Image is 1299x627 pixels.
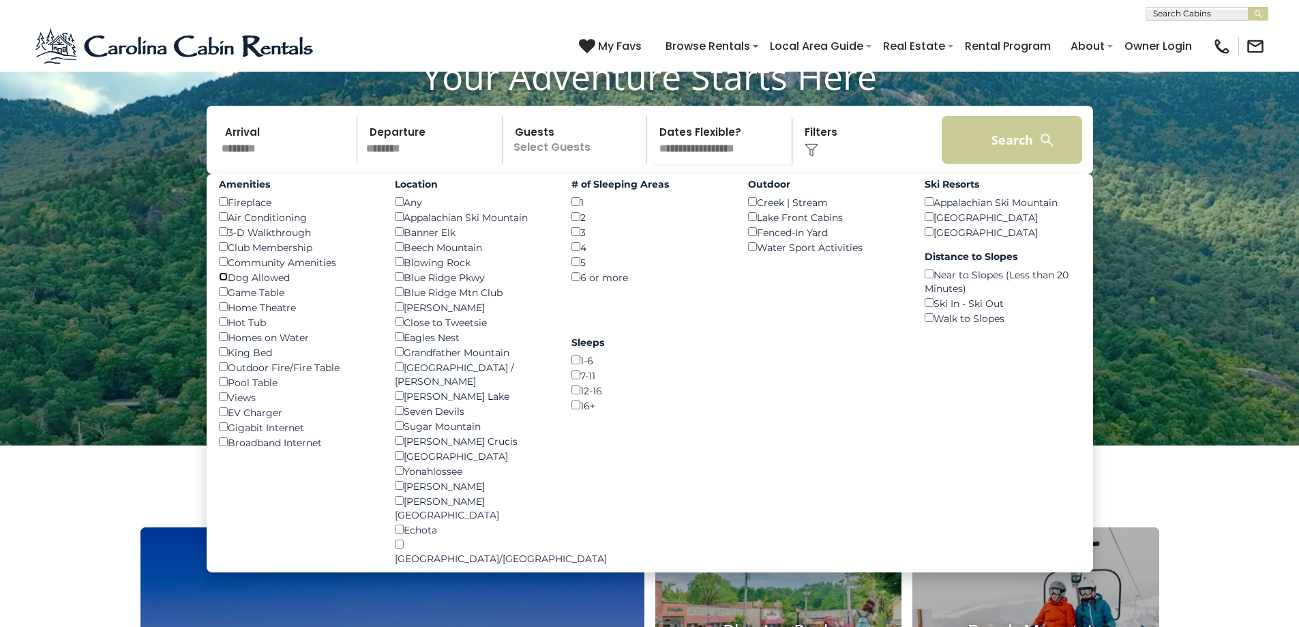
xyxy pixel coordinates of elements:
[571,383,728,398] div: 12-16
[219,435,375,450] div: Broadband Internet
[571,368,728,383] div: 7-11
[395,254,551,269] div: Blowing Rock
[925,224,1081,239] div: [GEOGRAPHIC_DATA]
[925,209,1081,224] div: [GEOGRAPHIC_DATA]
[219,269,375,285] div: Dog Allowed
[395,463,551,478] div: Yonahlossee
[34,26,317,67] img: Blue-2.png
[395,330,551,345] div: Eagles Nest
[925,177,1081,191] label: Ski Resorts
[571,353,728,368] div: 1-6
[395,478,551,493] div: [PERSON_NAME]
[395,403,551,418] div: Seven Devils
[395,315,551,330] div: Close to Tweetsie
[925,267,1081,295] div: Near to Slopes (Less than 20 Minutes)
[1039,132,1056,149] img: search-regular-white.png
[395,209,551,224] div: Appalachian Ski Mountain
[958,34,1058,58] a: Rental Program
[507,116,647,164] p: Select Guests
[805,143,818,157] img: filter--v1.png
[395,418,551,433] div: Sugar Mountain
[395,493,551,522] div: [PERSON_NAME][GEOGRAPHIC_DATA]
[1246,37,1265,56] img: mail-regular-black.png
[395,433,551,448] div: [PERSON_NAME] Crucis
[571,398,728,413] div: 16+
[571,194,728,209] div: 1
[748,224,904,239] div: Fenced-In Yard
[219,300,375,315] div: Home Theatre
[925,310,1081,325] div: Walk to Slopes
[571,209,728,224] div: 2
[395,285,551,300] div: Blue Ridge Mtn Club
[1212,37,1231,56] img: phone-regular-black.png
[659,34,757,58] a: Browse Rentals
[571,269,728,285] div: 6 or more
[942,116,1083,164] button: Search
[395,224,551,239] div: Banner Elk
[598,38,642,55] span: My Favs
[219,390,375,405] div: Views
[219,224,375,239] div: 3-D Walkthrough
[1064,34,1111,58] a: About
[395,177,551,191] label: Location
[219,375,375,390] div: Pool Table
[138,480,1161,527] h3: Select Your Destination
[1118,34,1199,58] a: Owner Login
[219,420,375,435] div: Gigabit Internet
[219,345,375,360] div: King Bed
[219,209,375,224] div: Air Conditioning
[925,295,1081,310] div: Ski In - Ski Out
[395,522,551,537] div: Echota
[925,250,1081,263] label: Distance to Slopes
[395,269,551,285] div: Blue Ridge Pkwy
[763,34,870,58] a: Local Area Guide
[219,405,375,420] div: EV Charger
[748,239,904,254] div: Water Sport Activities
[395,300,551,315] div: [PERSON_NAME]
[748,209,904,224] div: Lake Front Cabins
[219,330,375,345] div: Homes on Water
[748,194,904,209] div: Creek | Stream
[395,194,551,209] div: Any
[395,239,551,254] div: Beech Mountain
[395,345,551,360] div: Grandfather Mountain
[219,315,375,330] div: Hot Tub
[876,34,952,58] a: Real Estate
[571,239,728,254] div: 4
[748,177,904,191] label: Outdoor
[571,336,728,349] label: Sleeps
[10,55,1289,98] h1: Your Adventure Starts Here
[571,254,728,269] div: 5
[395,388,551,403] div: [PERSON_NAME] Lake
[395,537,551,566] div: [GEOGRAPHIC_DATA]/[GEOGRAPHIC_DATA]
[571,224,728,239] div: 3
[925,194,1081,209] div: Appalachian Ski Mountain
[395,448,551,463] div: [GEOGRAPHIC_DATA]
[395,360,551,388] div: [GEOGRAPHIC_DATA] / [PERSON_NAME]
[219,285,375,300] div: Game Table
[219,194,375,209] div: Fireplace
[219,360,375,375] div: Outdoor Fire/Fire Table
[579,38,645,55] a: My Favs
[219,254,375,269] div: Community Amenities
[219,239,375,254] div: Club Membership
[571,177,728,191] label: # of Sleeping Areas
[219,177,375,191] label: Amenities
